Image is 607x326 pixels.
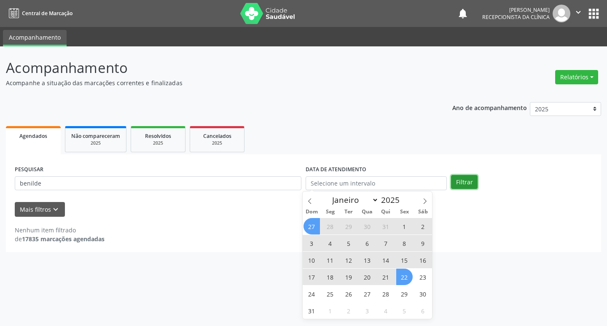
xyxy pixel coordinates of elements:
[359,269,376,285] span: Agosto 20, 2025
[378,218,394,234] span: Julho 31, 2025
[306,176,447,191] input: Selecione um intervalo
[15,163,43,176] label: PESQUISAR
[553,5,570,22] img: img
[376,209,395,215] span: Qui
[322,286,338,302] span: Agosto 25, 2025
[22,10,73,17] span: Central de Marcação
[379,194,406,205] input: Year
[71,132,120,140] span: Não compareceram
[321,209,339,215] span: Seg
[396,302,413,319] span: Setembro 5, 2025
[341,218,357,234] span: Julho 29, 2025
[341,269,357,285] span: Agosto 19, 2025
[19,132,47,140] span: Agendados
[358,209,376,215] span: Qua
[303,286,320,302] span: Agosto 24, 2025
[51,205,60,214] i: keyboard_arrow_down
[359,235,376,251] span: Agosto 6, 2025
[306,163,366,176] label: DATA DE ATENDIMENTO
[15,226,105,234] div: Nenhum item filtrado
[378,302,394,319] span: Setembro 4, 2025
[396,269,413,285] span: Agosto 22, 2025
[378,286,394,302] span: Agosto 28, 2025
[322,302,338,319] span: Setembro 1, 2025
[341,252,357,268] span: Agosto 12, 2025
[15,202,65,217] button: Mais filtroskeyboard_arrow_down
[482,13,550,21] span: Recepcionista da clínica
[6,78,422,87] p: Acompanhe a situação das marcações correntes e finalizadas
[396,286,413,302] span: Agosto 29, 2025
[414,209,432,215] span: Sáb
[137,140,179,146] div: 2025
[322,235,338,251] span: Agosto 4, 2025
[303,218,320,234] span: Julho 27, 2025
[196,140,238,146] div: 2025
[415,218,431,234] span: Agosto 2, 2025
[570,5,586,22] button: 
[452,102,527,113] p: Ano de acompanhamento
[328,194,379,206] select: Month
[341,235,357,251] span: Agosto 5, 2025
[341,302,357,319] span: Setembro 2, 2025
[359,218,376,234] span: Julho 30, 2025
[396,218,413,234] span: Agosto 1, 2025
[415,269,431,285] span: Agosto 23, 2025
[415,302,431,319] span: Setembro 6, 2025
[451,175,478,189] button: Filtrar
[22,235,105,243] strong: 17835 marcações agendadas
[303,235,320,251] span: Agosto 3, 2025
[359,286,376,302] span: Agosto 27, 2025
[303,209,321,215] span: Dom
[322,218,338,234] span: Julho 28, 2025
[71,140,120,146] div: 2025
[145,132,171,140] span: Resolvidos
[378,235,394,251] span: Agosto 7, 2025
[303,302,320,319] span: Agosto 31, 2025
[378,269,394,285] span: Agosto 21, 2025
[203,132,231,140] span: Cancelados
[457,8,469,19] button: notifications
[378,252,394,268] span: Agosto 14, 2025
[396,252,413,268] span: Agosto 15, 2025
[322,269,338,285] span: Agosto 18, 2025
[395,209,414,215] span: Sex
[322,252,338,268] span: Agosto 11, 2025
[303,269,320,285] span: Agosto 17, 2025
[586,6,601,21] button: apps
[341,286,357,302] span: Agosto 26, 2025
[574,8,583,17] i: 
[482,6,550,13] div: [PERSON_NAME]
[359,252,376,268] span: Agosto 13, 2025
[359,302,376,319] span: Setembro 3, 2025
[15,176,301,191] input: Nome, CNS
[415,286,431,302] span: Agosto 30, 2025
[415,252,431,268] span: Agosto 16, 2025
[6,57,422,78] p: Acompanhamento
[555,70,598,84] button: Relatórios
[303,252,320,268] span: Agosto 10, 2025
[15,234,105,243] div: de
[339,209,358,215] span: Ter
[415,235,431,251] span: Agosto 9, 2025
[6,6,73,20] a: Central de Marcação
[3,30,67,46] a: Acompanhamento
[396,235,413,251] span: Agosto 8, 2025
